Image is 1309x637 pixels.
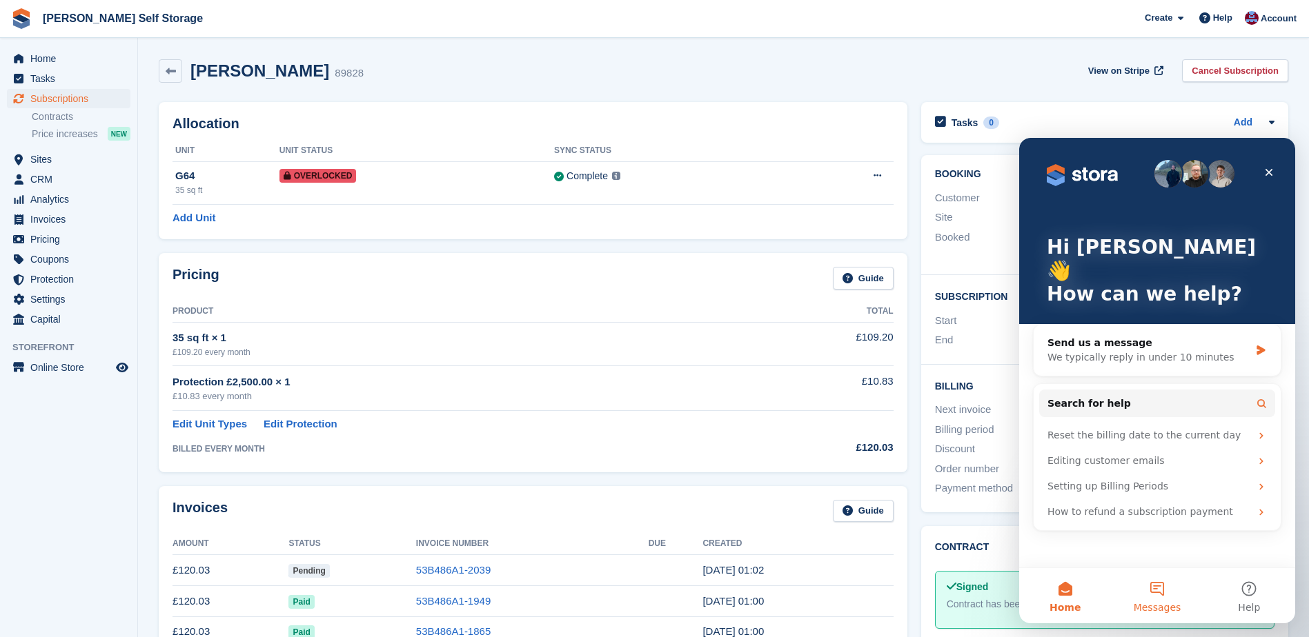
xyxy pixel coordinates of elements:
[567,169,608,183] div: Complete
[173,140,279,162] th: Unit
[30,230,113,249] span: Pricing
[12,341,137,354] span: Storefront
[935,190,1105,206] div: Customer
[612,172,620,180] img: icon-info-grey-7440780725fd019a000dd9b08b2336e03edf1995a4989e88bcd33f0948082b44.svg
[935,422,1105,438] div: Billing period
[190,61,329,80] h2: [PERSON_NAME]
[7,270,130,289] a: menu
[702,625,764,637] time: 2025-06-21 00:00:08 UTC
[7,290,130,309] a: menu
[935,461,1105,477] div: Order number
[952,117,978,129] h2: Tasks
[1234,115,1252,131] a: Add
[416,564,491,576] a: 53B486A1-2039
[7,250,130,269] a: menu
[7,170,130,189] a: menu
[7,89,130,108] a: menu
[7,358,130,377] a: menu
[30,150,113,169] span: Sites
[175,168,279,184] div: G64
[935,378,1274,392] h2: Billing
[30,250,113,269] span: Coupons
[760,440,893,456] div: £120.03
[833,500,894,523] a: Guide
[173,267,219,290] h2: Pricing
[37,7,208,30] a: [PERSON_NAME] Self Storage
[173,330,760,346] div: 35 sq ft × 1
[935,169,1274,180] h2: Booking
[7,230,130,249] a: menu
[947,580,1263,594] div: Signed
[554,140,790,162] th: Sync Status
[935,402,1105,418] div: Next invoice
[173,346,760,358] div: £109.20 every month
[173,533,288,555] th: Amount
[760,366,893,411] td: £10.83
[935,481,1105,496] div: Payment method
[173,374,760,390] div: Protection £2,500.00 × 1
[288,595,314,609] span: Paid
[7,310,130,329] a: menu
[649,533,703,555] th: Due
[30,310,113,329] span: Capital
[264,416,337,432] a: Edit Protection
[30,290,113,309] span: Settings
[935,289,1274,303] h2: Subscription
[935,332,1105,348] div: End
[1261,12,1297,26] span: Account
[279,140,554,162] th: Unit Status
[335,65,364,81] div: 89828
[173,500,228,523] h2: Invoices
[30,270,113,289] span: Protection
[11,8,32,29] img: stora-icon-8386f47178a22dfd0bd8f6a31ec36ba5ce8667c1dd55bd0f319d3a0aa187defe.svg
[32,110,130,123] a: Contracts
[935,210,1105,225] div: Site
[173,416,247,432] a: Edit Unit Types
[30,69,113,88] span: Tasks
[173,210,215,226] a: Add Unit
[288,533,415,555] th: Status
[108,127,130,141] div: NEW
[947,597,1263,611] div: Contract has been confirmed as signed.
[416,533,649,555] th: Invoice Number
[173,116,894,132] h2: Allocation
[416,595,491,607] a: 53B486A1-1949
[702,595,764,607] time: 2025-07-21 00:00:03 UTC
[935,230,1105,259] div: Booked
[114,359,130,376] a: Preview store
[279,169,357,183] span: Overlocked
[30,170,113,189] span: CRM
[7,150,130,169] a: menu
[1019,138,1295,623] iframe: Intercom live chat
[1245,11,1259,25] img: Tracy Bailey
[32,128,98,141] span: Price increases
[833,267,894,290] a: Guide
[935,313,1105,329] div: Start
[702,564,764,576] time: 2025-08-21 00:02:43 UTC
[1182,59,1288,82] a: Cancel Subscription
[1088,64,1150,78] span: View on Stripe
